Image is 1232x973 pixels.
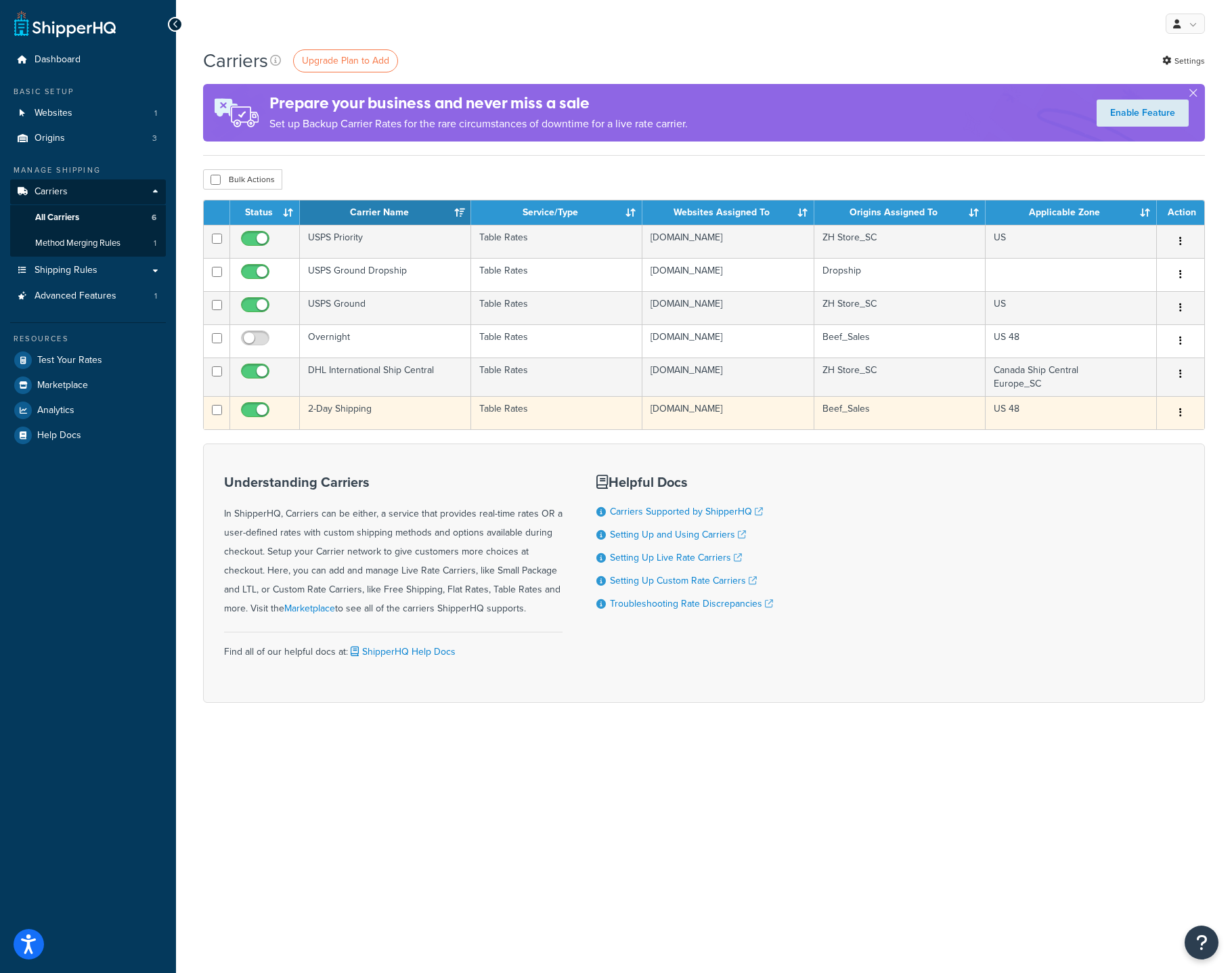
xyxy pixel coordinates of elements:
[152,212,156,223] span: 6
[37,380,88,391] span: Marketplace
[471,358,642,396] td: Table Rates
[10,165,166,176] div: Manage Shipping
[1097,100,1189,127] a: Enable Feature
[471,200,642,225] th: Service/Type: activate to sort column ascending
[14,10,116,37] a: ShipperHQ Home
[986,225,1157,258] td: US
[986,324,1157,358] td: US 48
[269,92,688,114] h4: Prepare your business and never miss a sale
[10,373,166,397] a: Marketplace
[986,396,1157,429] td: US 48
[986,358,1157,396] td: Canada Ship Central Europe_SC
[10,284,166,309] li: Advanced Features
[35,186,68,198] span: Carriers
[596,475,773,490] h3: Helpful Docs
[35,108,72,119] span: Websites
[224,475,563,490] h3: Understanding Carriers
[610,550,742,565] a: Setting Up Live Rate Carriers
[642,324,814,358] td: [DOMAIN_NAME]
[471,291,642,324] td: Table Rates
[10,205,166,230] li: All Carriers
[300,324,471,358] td: Overnight
[10,101,166,126] li: Websites
[471,324,642,358] td: Table Rates
[642,200,814,225] th: Websites Assigned To: activate to sort column ascending
[10,258,166,283] a: Shipping Rules
[230,200,300,225] th: Status: activate to sort column ascending
[10,101,166,126] a: Websites 1
[10,423,166,448] a: Help Docs
[610,527,746,542] a: Setting Up and Using Carriers
[300,358,471,396] td: DHL International Ship Central
[471,225,642,258] td: Table Rates
[10,333,166,345] div: Resources
[814,324,986,358] td: Beef_Sales
[348,645,456,659] a: ShipperHQ Help Docs
[610,574,757,588] a: Setting Up Custom Rate Carriers
[814,225,986,258] td: ZH Store_SC
[471,258,642,291] td: Table Rates
[642,358,814,396] td: [DOMAIN_NAME]
[35,238,120,249] span: Method Merging Rules
[642,396,814,429] td: [DOMAIN_NAME]
[642,258,814,291] td: [DOMAIN_NAME]
[203,84,269,142] img: ad-rules-rateshop-fe6ec290ccb7230408bd80ed9643f0289d75e0ffd9eb532fc0e269fcd187b520.png
[35,212,79,223] span: All Carriers
[203,47,268,74] h1: Carriers
[1162,51,1205,70] a: Settings
[986,291,1157,324] td: US
[10,284,166,309] a: Advanced Features 1
[37,405,74,416] span: Analytics
[35,133,65,144] span: Origins
[300,225,471,258] td: USPS Priority
[986,200,1157,225] th: Applicable Zone: activate to sort column ascending
[152,133,157,144] span: 3
[224,632,563,662] div: Find all of our helpful docs at:
[300,291,471,324] td: USPS Ground
[269,114,688,133] p: Set up Backup Carrier Rates for the rare circumstances of downtime for a live rate carrier.
[814,396,986,429] td: Beef_Sales
[224,475,563,618] div: In ShipperHQ, Carriers can be either, a service that provides real-time rates OR a user-defined r...
[10,348,166,372] a: Test Your Rates
[814,200,986,225] th: Origins Assigned To: activate to sort column ascending
[300,258,471,291] td: USPS Ground Dropship
[10,126,166,151] li: Origins
[1157,200,1204,225] th: Action
[37,430,81,441] span: Help Docs
[154,238,156,249] span: 1
[284,601,335,615] a: Marketplace
[814,291,986,324] td: ZH Store_SC
[471,396,642,429] td: Table Rates
[610,504,763,519] a: Carriers Supported by ShipperHQ
[10,179,166,204] a: Carriers
[154,108,157,119] span: 1
[10,126,166,151] a: Origins 3
[35,265,97,276] span: Shipping Rules
[154,290,157,302] span: 1
[293,49,398,72] a: Upgrade Plan to Add
[35,54,81,66] span: Dashboard
[10,398,166,423] a: Analytics
[35,290,116,302] span: Advanced Features
[203,169,282,190] button: Bulk Actions
[610,597,773,611] a: Troubleshooting Rate Discrepancies
[1185,926,1218,959] button: Open Resource Center
[302,53,389,68] span: Upgrade Plan to Add
[10,231,166,256] li: Method Merging Rules
[10,179,166,257] li: Carriers
[10,231,166,256] a: Method Merging Rules 1
[10,47,166,72] a: Dashboard
[10,205,166,230] a: All Carriers 6
[300,200,471,225] th: Carrier Name: activate to sort column ascending
[642,225,814,258] td: [DOMAIN_NAME]
[642,291,814,324] td: [DOMAIN_NAME]
[300,396,471,429] td: 2-Day Shipping
[814,258,986,291] td: Dropship
[10,86,166,98] div: Basic Setup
